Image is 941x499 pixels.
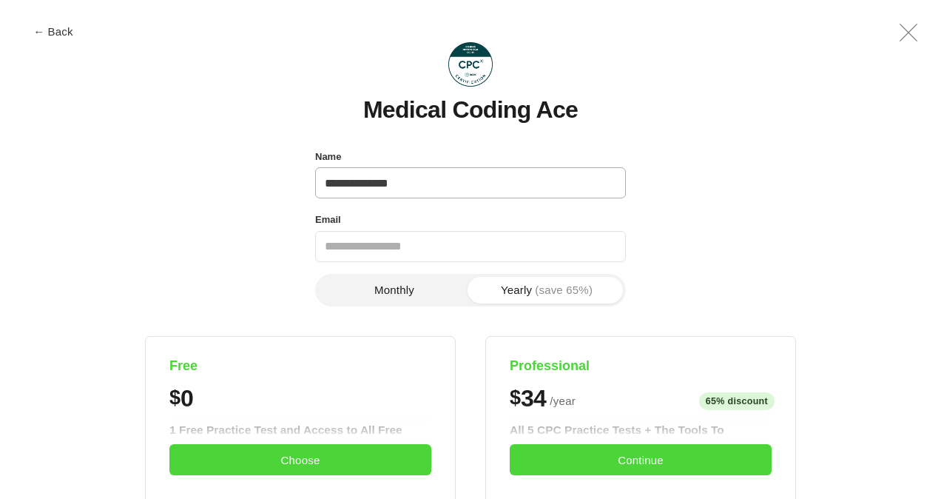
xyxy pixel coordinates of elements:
[550,392,576,410] span: / year
[181,386,193,410] span: 0
[318,277,470,304] button: Monthly
[535,284,593,295] span: (save 65%)
[448,42,493,87] img: Medical Coding Ace
[510,358,772,375] h4: Professional
[33,26,44,37] span: ←
[315,167,626,198] input: Name
[24,26,83,37] button: ← Back
[470,277,623,304] button: Yearly(save 65%)
[169,386,181,409] span: $
[169,444,431,475] button: Choose
[521,386,546,410] span: 34
[699,392,775,411] span: 65% discount
[510,444,772,475] button: Continue
[510,386,521,409] span: $
[315,210,341,230] label: Email
[169,358,431,375] h4: Free
[315,147,341,167] label: Name
[363,97,578,123] h1: Medical Coding Ace
[315,231,626,262] input: Email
